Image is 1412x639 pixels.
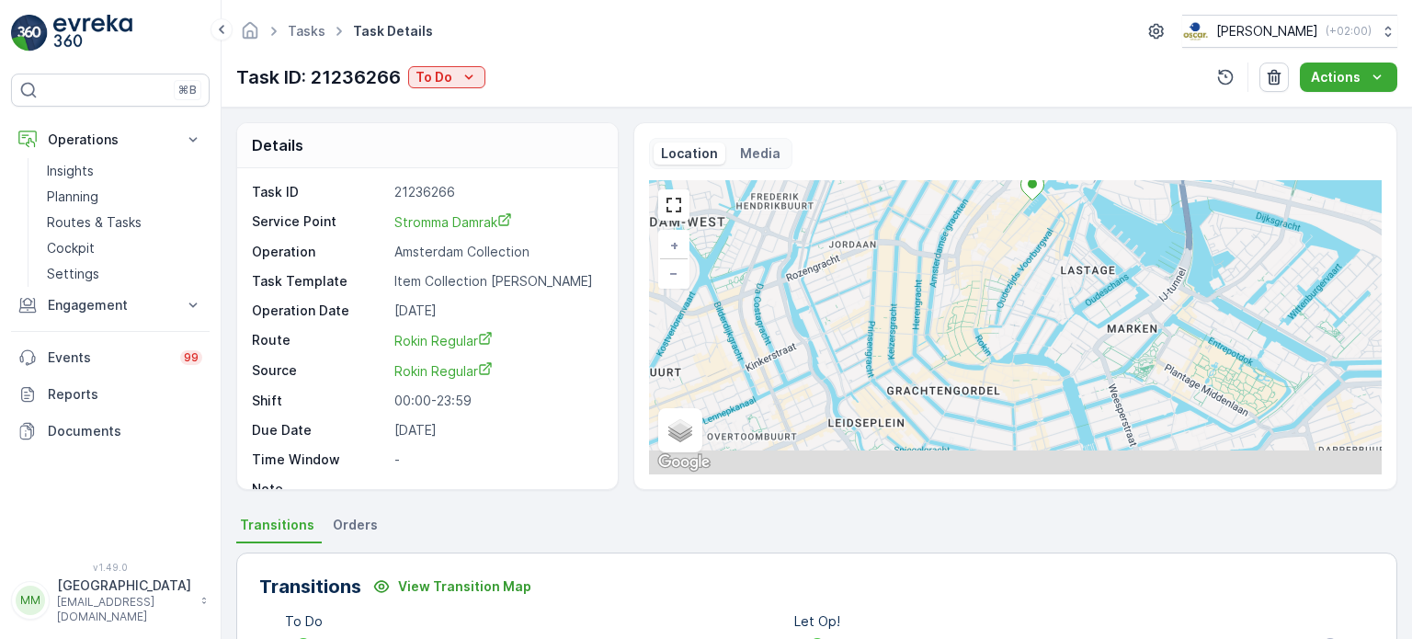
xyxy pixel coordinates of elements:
[16,586,45,615] div: MM
[394,451,598,469] p: -
[660,410,700,451] a: Layers
[394,392,598,410] p: 00:00-23:59
[654,451,714,474] img: Google
[394,272,598,291] p: Item Collection [PERSON_NAME]
[252,212,387,232] p: Service Point
[285,612,323,631] p: To Do
[259,573,361,600] p: Transitions
[408,66,485,88] button: To Do
[252,361,387,381] p: Source
[252,392,387,410] p: Shift
[669,265,678,280] span: −
[394,302,598,320] p: [DATE]
[416,68,452,86] p: To Do
[288,23,325,39] a: Tasks
[394,212,598,232] a: Stromma Damrak
[394,480,598,498] p: -
[184,350,199,365] p: 99
[11,121,210,158] button: Operations
[394,361,598,381] a: Rokin Regular
[252,331,387,350] p: Route
[660,259,688,287] a: Zoom Out
[252,272,387,291] p: Task Template
[1216,22,1318,40] p: [PERSON_NAME]
[349,22,437,40] span: Task Details
[1182,21,1209,41] img: basis-logo_rgb2x.png
[394,333,493,348] span: Rokin Regular
[252,302,387,320] p: Operation Date
[11,576,210,624] button: MM[GEOGRAPHIC_DATA][EMAIL_ADDRESS][DOMAIN_NAME]
[53,15,132,51] img: logo_light-DOdMpM7g.png
[40,261,210,287] a: Settings
[660,232,688,259] a: Zoom In
[398,577,531,596] p: View Transition Map
[178,83,197,97] p: ⌘B
[394,183,598,201] p: 21236266
[11,287,210,324] button: Engagement
[394,214,512,230] span: Stromma Damrak
[661,144,718,163] p: Location
[48,385,202,404] p: Reports
[11,339,210,376] a: Events99
[1300,63,1397,92] button: Actions
[47,162,94,180] p: Insights
[1326,24,1372,39] p: ( +02:00 )
[252,451,387,469] p: Time Window
[252,421,387,439] p: Due Date
[1311,68,1361,86] p: Actions
[740,144,780,163] p: Media
[48,422,202,440] p: Documents
[57,576,191,595] p: [GEOGRAPHIC_DATA]
[11,15,48,51] img: logo
[11,413,210,450] a: Documents
[361,572,542,601] button: View Transition Map
[252,243,387,261] p: Operation
[11,376,210,413] a: Reports
[252,480,387,498] p: Note
[48,296,173,314] p: Engagement
[252,183,387,201] p: Task ID
[333,516,378,534] span: Orders
[40,235,210,261] a: Cockpit
[47,265,99,283] p: Settings
[48,348,169,367] p: Events
[40,210,210,235] a: Routes & Tasks
[394,421,598,439] p: [DATE]
[660,191,688,219] a: View Fullscreen
[47,213,142,232] p: Routes & Tasks
[47,239,95,257] p: Cockpit
[240,28,260,43] a: Homepage
[1182,15,1397,48] button: [PERSON_NAME](+02:00)
[394,363,493,379] span: Rokin Regular
[48,131,173,149] p: Operations
[654,451,714,474] a: Open this area in Google Maps (opens a new window)
[40,158,210,184] a: Insights
[47,188,98,206] p: Planning
[57,595,191,624] p: [EMAIL_ADDRESS][DOMAIN_NAME]
[11,562,210,573] span: v 1.49.0
[394,243,598,261] p: Amsterdam Collection
[240,516,314,534] span: Transitions
[236,63,401,91] p: Task ID: 21236266
[670,237,678,253] span: +
[40,184,210,210] a: Planning
[252,134,303,156] p: Details
[394,331,598,350] a: Rokin Regular
[794,612,840,631] p: Let Op!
